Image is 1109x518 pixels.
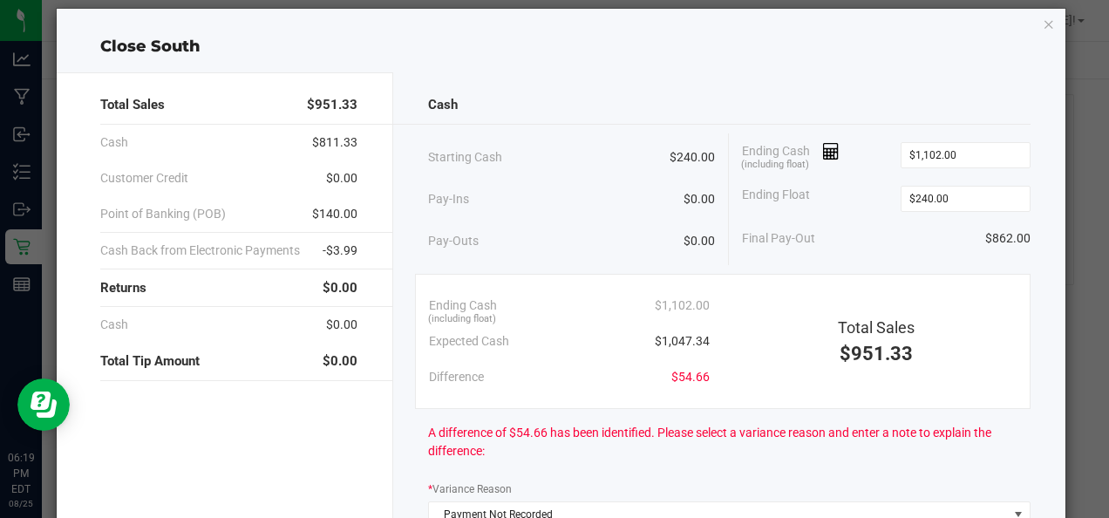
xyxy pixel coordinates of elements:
[429,332,509,351] span: Expected Cash
[100,133,128,152] span: Cash
[428,148,502,167] span: Starting Cash
[428,190,469,208] span: Pay-Ins
[741,158,809,173] span: (including float)
[100,95,165,115] span: Total Sales
[312,205,357,223] span: $140.00
[429,368,484,386] span: Difference
[838,318,915,337] span: Total Sales
[684,232,715,250] span: $0.00
[326,169,357,187] span: $0.00
[323,242,357,260] span: -$3.99
[985,229,1031,248] span: $862.00
[684,190,715,208] span: $0.00
[840,343,913,365] span: $951.33
[100,169,188,187] span: Customer Credit
[326,316,357,334] span: $0.00
[742,186,810,212] span: Ending Float
[428,424,1031,460] span: A difference of $54.66 has been identified. Please select a variance reason and enter a note to e...
[671,368,710,386] span: $54.66
[307,95,357,115] span: $951.33
[428,481,512,497] label: Variance Reason
[100,242,300,260] span: Cash Back from Electronic Payments
[100,351,200,371] span: Total Tip Amount
[655,296,710,315] span: $1,102.00
[312,133,357,152] span: $811.33
[428,232,479,250] span: Pay-Outs
[428,312,496,327] span: (including float)
[17,378,70,431] iframe: Resource center
[100,316,128,334] span: Cash
[100,269,357,307] div: Returns
[429,296,497,315] span: Ending Cash
[57,35,1065,58] div: Close South
[323,351,357,371] span: $0.00
[655,332,710,351] span: $1,047.34
[742,229,815,248] span: Final Pay-Out
[100,205,226,223] span: Point of Banking (POB)
[742,142,840,168] span: Ending Cash
[670,148,715,167] span: $240.00
[323,278,357,298] span: $0.00
[428,95,458,115] span: Cash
